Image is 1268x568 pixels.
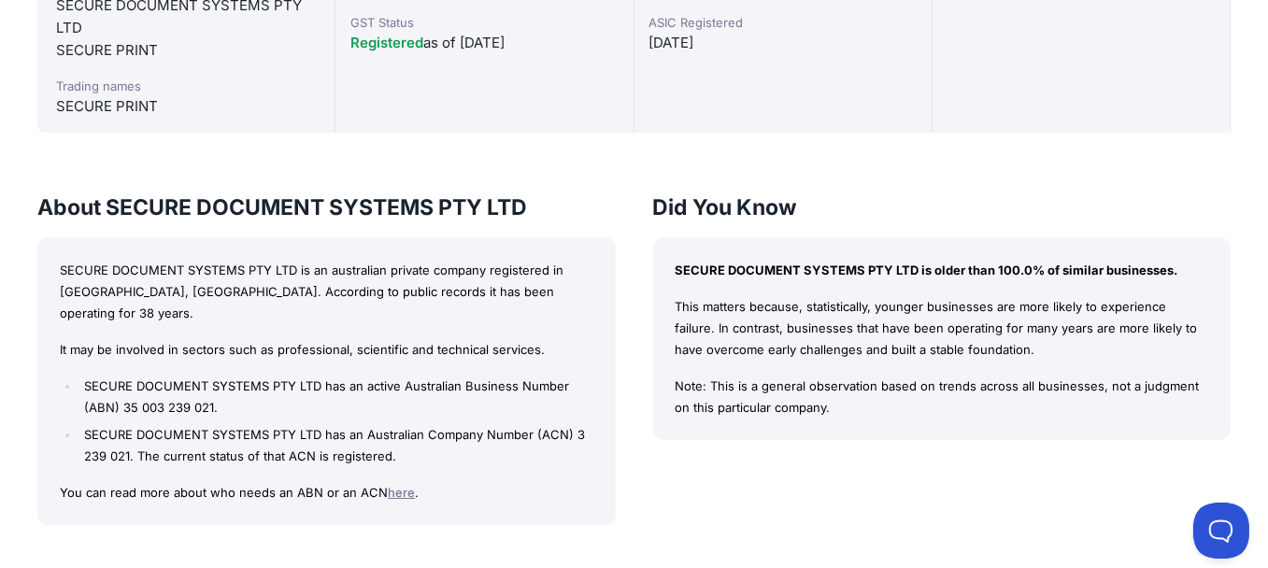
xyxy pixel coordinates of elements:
iframe: Toggle Customer Support [1193,503,1249,559]
p: Note: This is a general observation based on trends across all businesses, not a judgment on this... [676,376,1209,419]
h3: About SECURE DOCUMENT SYSTEMS PTY LTD [37,192,616,222]
a: here [388,485,415,500]
div: ASIC Registered [649,13,917,32]
div: as of [DATE] [350,32,618,54]
div: Trading names [56,77,316,95]
li: SECURE DOCUMENT SYSTEMS PTY LTD has an active Australian Business Number (ABN) 35 003 239 021. [79,376,592,419]
p: This matters because, statistically, younger businesses are more likely to experience failure. In... [676,296,1209,360]
p: SECURE DOCUMENT SYSTEMS PTY LTD is older than 100.0% of similar businesses. [676,260,1209,281]
h3: Did You Know [653,192,1232,222]
p: SECURE DOCUMENT SYSTEMS PTY LTD is an australian private company registered in [GEOGRAPHIC_DATA],... [60,260,593,323]
span: Registered [350,34,423,51]
p: It may be involved in sectors such as professional, scientific and technical services. [60,339,593,361]
div: SECURE PRINT [56,39,316,62]
li: SECURE DOCUMENT SYSTEMS PTY LTD has an Australian Company Number (ACN) 3 239 021. The current sta... [79,424,592,467]
div: SECURE PRINT [56,95,316,118]
div: [DATE] [649,32,917,54]
p: You can read more about who needs an ABN or an ACN . [60,482,593,504]
div: GST Status [350,13,618,32]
